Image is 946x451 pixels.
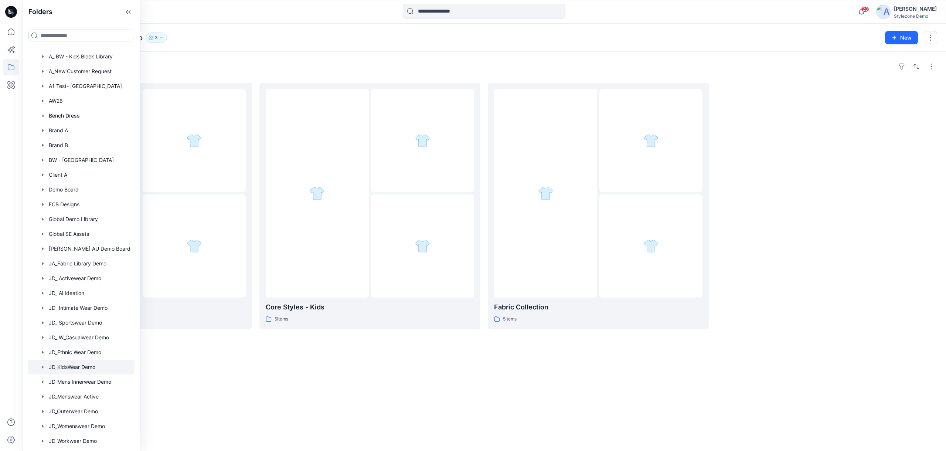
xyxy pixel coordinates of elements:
img: folder 2 [187,133,202,148]
img: folder 3 [643,238,659,254]
p: Fabric Collection [494,302,702,312]
a: folder 1folder 2folder 3Fabric Collection5items [488,83,709,329]
p: New Collection SS26 [37,302,246,312]
p: 3 [155,34,158,42]
img: folder 3 [187,238,202,254]
img: folder 1 [310,186,325,201]
img: folder 2 [643,133,659,148]
p: 5 items [503,315,517,323]
img: avatar [876,4,891,19]
button: 3 [146,33,167,43]
a: folder 1folder 2folder 3Core Styles - Kids5items [259,83,480,329]
button: New [885,31,918,44]
div: [PERSON_NAME] [894,4,937,13]
img: folder 2 [415,133,430,148]
p: Core Styles - Kids [266,302,474,312]
img: folder 1 [538,186,553,201]
a: folder 1folder 2folder 3New Collection SS266items [31,83,252,329]
img: folder 3 [415,238,430,254]
div: Stylezone Demo [894,13,937,19]
span: 23 [861,6,869,12]
p: Bench Dress [49,111,80,120]
p: 5 items [275,315,288,323]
